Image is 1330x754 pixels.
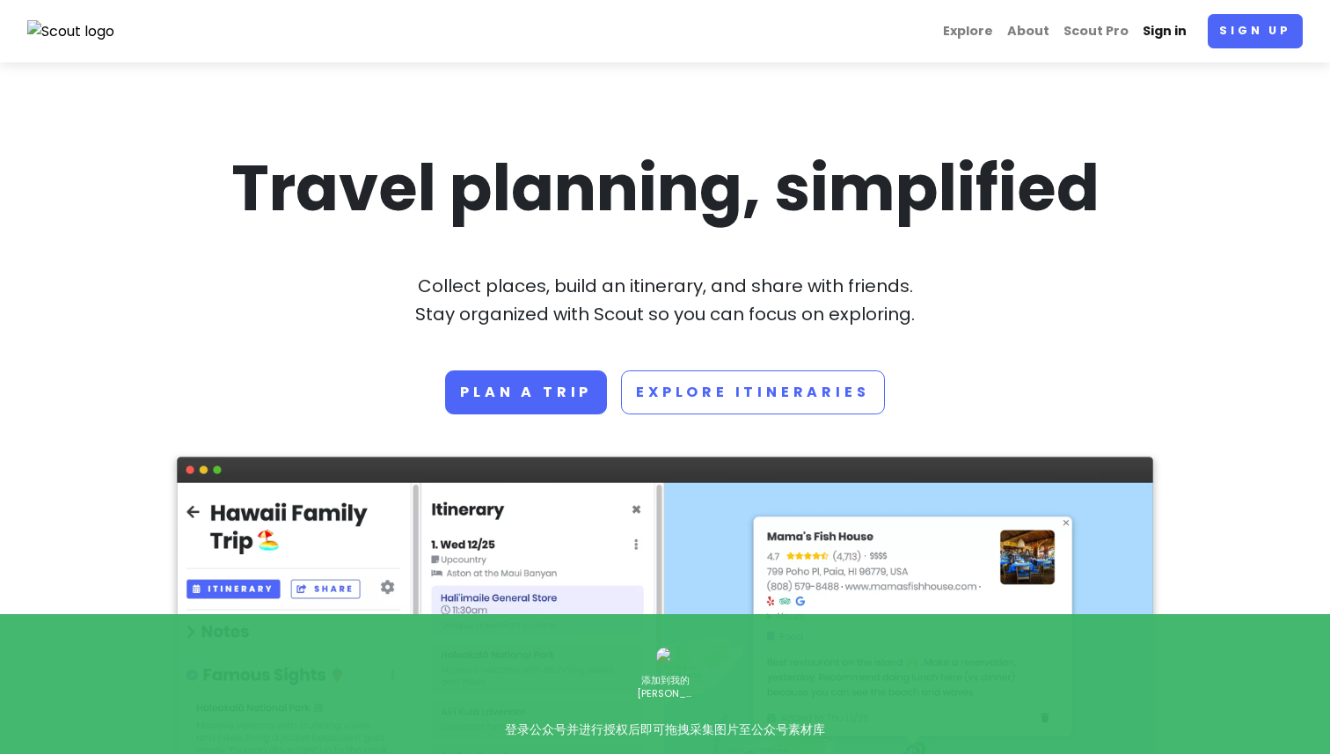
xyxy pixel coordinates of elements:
a: Plan a trip [445,370,607,414]
a: Scout Pro [1056,14,1136,48]
a: Sign in [1136,14,1194,48]
a: About [1000,14,1056,48]
a: Sign up [1208,14,1303,48]
h1: Travel planning, simplified [177,147,1153,230]
img: Scout logo [27,20,115,43]
a: Explore Itineraries [621,370,884,414]
a: Explore [936,14,1000,48]
p: Collect places, build an itinerary, and share with friends. Stay organized with Scout so you can ... [177,272,1153,328]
